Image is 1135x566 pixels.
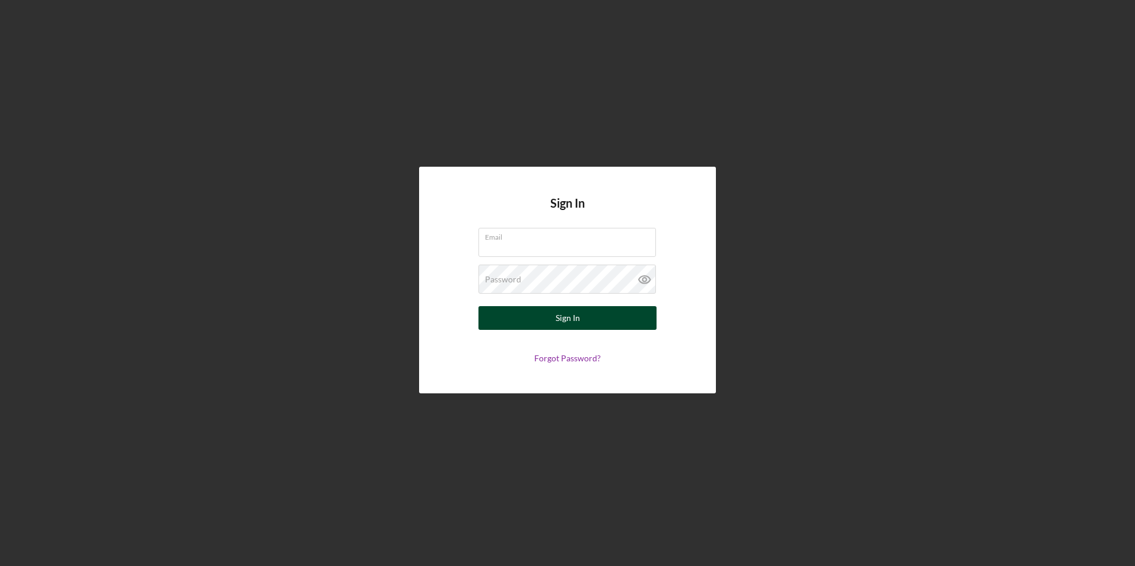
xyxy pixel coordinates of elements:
button: Sign In [478,306,657,330]
h4: Sign In [550,196,585,228]
a: Forgot Password? [534,353,601,363]
div: Sign In [556,306,580,330]
label: Password [485,275,521,284]
label: Email [485,228,656,241]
